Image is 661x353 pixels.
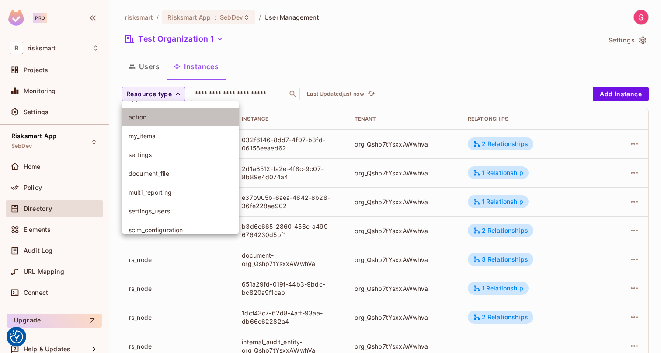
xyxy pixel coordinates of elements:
span: document_file [129,169,232,178]
span: settings [129,150,232,159]
span: settings_users [129,207,232,215]
img: Revisit consent button [10,330,23,343]
span: multi_reporting [129,188,232,196]
span: my_items [129,132,232,140]
span: action [129,113,232,121]
span: scim_configuration [129,226,232,234]
button: Consent Preferences [10,330,23,343]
